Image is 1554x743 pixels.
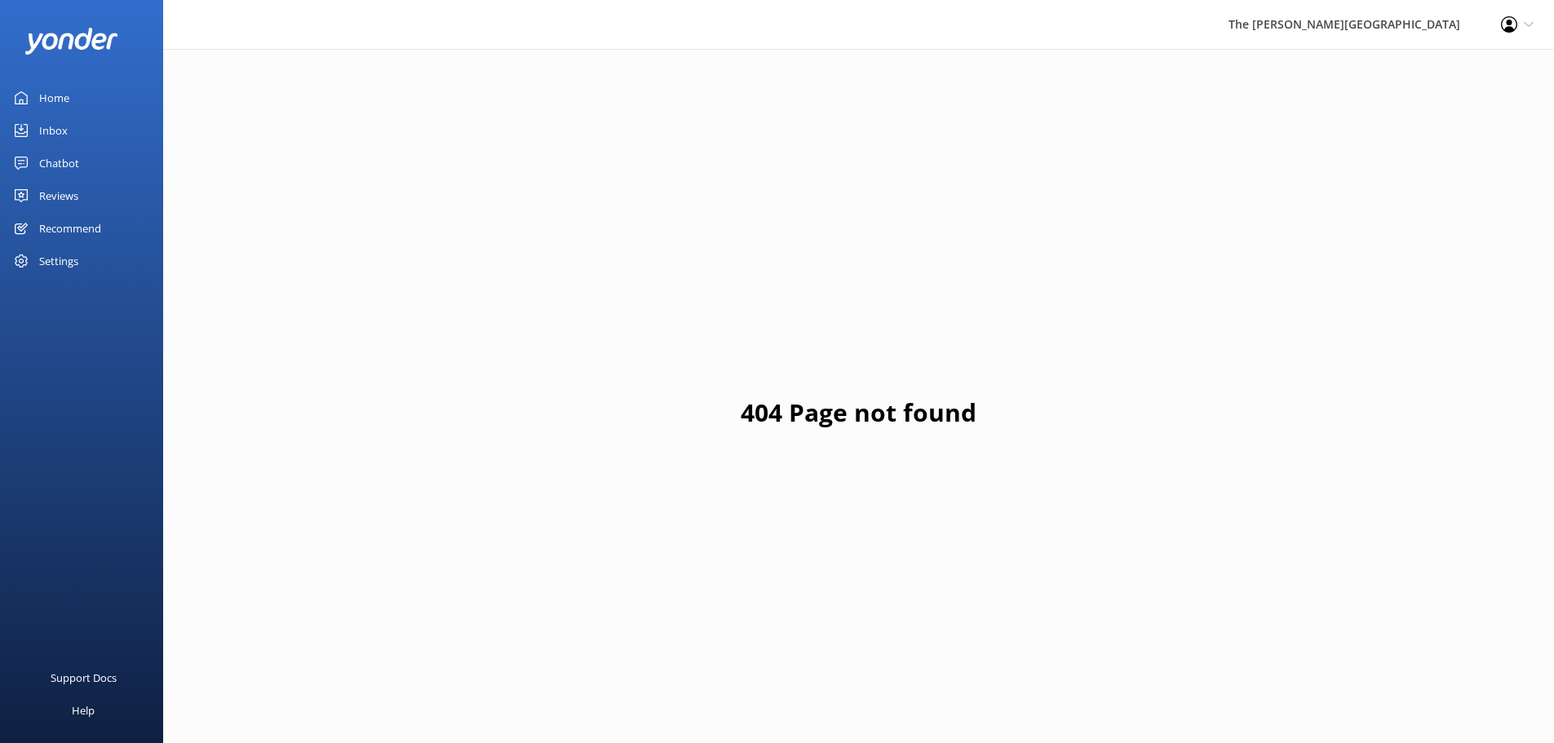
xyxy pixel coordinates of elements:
div: Help [72,694,95,727]
div: Recommend [39,212,101,245]
h1: 404 Page not found [741,393,976,432]
div: Reviews [39,179,78,212]
div: Settings [39,245,78,277]
div: Support Docs [51,661,117,694]
div: Chatbot [39,147,79,179]
img: yonder-white-logo.png [24,28,118,55]
div: Inbox [39,114,68,147]
div: Home [39,82,69,114]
